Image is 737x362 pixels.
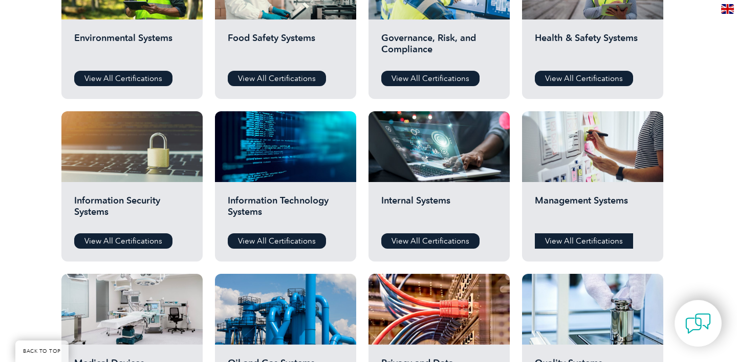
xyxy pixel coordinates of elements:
[381,233,480,249] a: View All Certifications
[74,195,190,226] h2: Information Security Systems
[685,311,711,336] img: contact-chat.png
[74,71,172,86] a: View All Certifications
[228,195,343,226] h2: Information Technology Systems
[721,4,734,14] img: en
[228,233,326,249] a: View All Certifications
[74,32,190,63] h2: Environmental Systems
[381,195,497,226] h2: Internal Systems
[381,71,480,86] a: View All Certifications
[535,233,633,249] a: View All Certifications
[535,195,651,226] h2: Management Systems
[381,32,497,63] h2: Governance, Risk, and Compliance
[535,71,633,86] a: View All Certifications
[15,340,69,362] a: BACK TO TOP
[535,32,651,63] h2: Health & Safety Systems
[228,32,343,63] h2: Food Safety Systems
[74,233,172,249] a: View All Certifications
[228,71,326,86] a: View All Certifications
